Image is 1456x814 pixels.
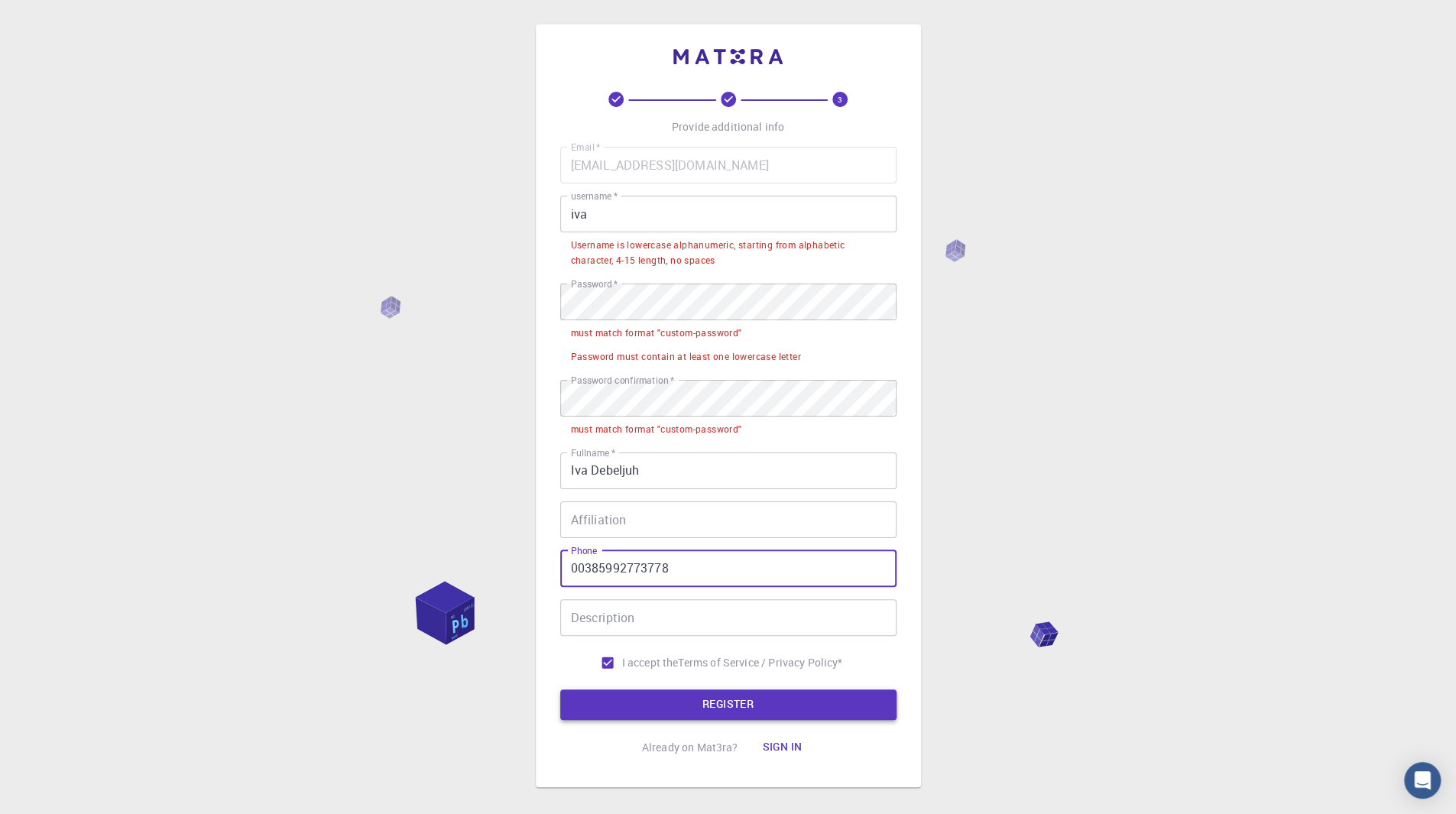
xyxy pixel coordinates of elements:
p: Already on Mat3ra? [642,740,738,755]
label: Password [571,277,618,290]
button: REGISTER [560,689,897,720]
text: 3 [838,94,842,105]
a: Terms of Service / Privacy Policy* [678,655,842,670]
label: Fullname [571,446,615,459]
p: Provide additional info [672,119,784,135]
p: Terms of Service / Privacy Policy * [678,655,842,670]
div: must match format "custom-password" [571,422,742,437]
div: must match format "custom-password" [571,326,742,341]
div: Password must contain at least one lowercase letter [571,349,801,365]
label: username [571,190,618,203]
label: Phone [571,544,597,557]
button: Sign in [750,732,814,763]
label: Password confirmation [571,374,674,387]
div: Open Intercom Messenger [1404,762,1441,799]
div: Username is lowercase alphanumeric, starting from alphabetic character, 4-15 length, no spaces [571,238,886,268]
span: I accept the [622,655,679,670]
label: Email [571,141,600,154]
